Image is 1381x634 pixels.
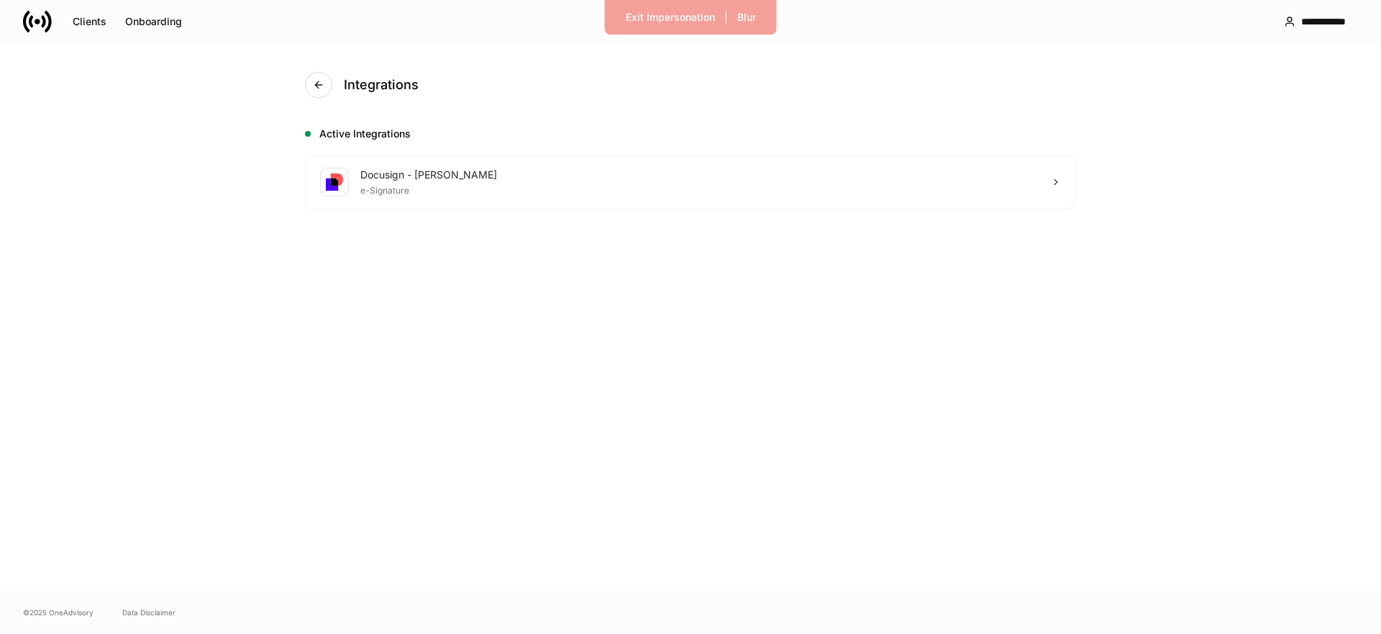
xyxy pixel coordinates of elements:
[737,12,756,22] div: Blur
[23,607,94,618] span: © 2025 OneAdvisory
[63,10,116,33] button: Clients
[122,607,176,618] a: Data Disclaimer
[125,17,182,27] div: Onboarding
[319,127,1076,141] h5: Active Integrations
[344,76,419,94] h4: Integrations
[360,182,497,196] div: e-Signature
[728,6,765,29] button: Blur
[116,10,191,33] button: Onboarding
[360,168,497,182] div: Docusign - [PERSON_NAME]
[73,17,106,27] div: Clients
[616,6,724,29] button: Exit Impersonation
[626,12,715,22] div: Exit Impersonation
